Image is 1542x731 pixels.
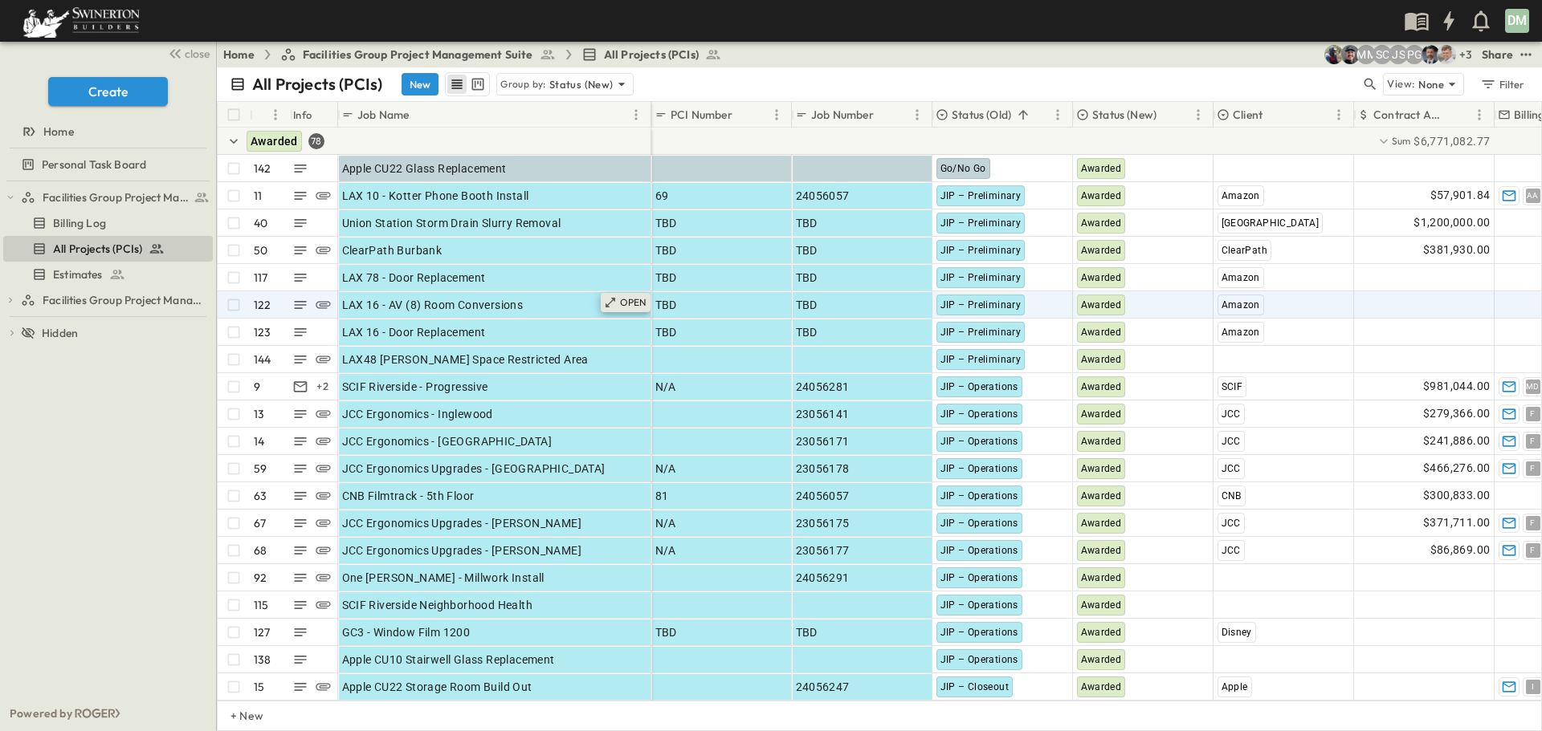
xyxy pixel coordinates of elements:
[1413,213,1490,232] span: $1,200,000.00
[342,160,507,177] span: Apple CU22 Glass Replacement
[940,463,1018,474] span: JIP – Operations
[796,324,818,340] span: TBD
[1222,490,1242,502] span: CNB
[1081,599,1122,611] span: Awarded
[254,515,266,531] p: 67
[1452,106,1470,124] button: Sort
[796,542,850,558] span: 23056177
[736,106,753,124] button: Sort
[1081,190,1122,201] span: Awarded
[1222,518,1241,529] span: JCC
[581,47,721,63] a: All Projects (PCIs)
[1387,75,1415,93] p: View:
[1373,107,1449,123] p: Contract Amount
[308,133,324,149] div: 78
[1470,105,1489,124] button: Menu
[940,299,1022,311] span: JIP – Preliminary
[1530,468,1535,469] span: F
[3,153,210,176] a: Personal Task Board
[1423,241,1490,259] span: $381,930.00
[940,408,1018,420] span: JIP – Operations
[254,188,262,204] p: 11
[1413,133,1490,149] span: $6,771,082.77
[940,654,1018,665] span: JIP – Operations
[254,270,268,286] p: 117
[3,287,213,313] div: Facilities Group Project Management Suite (Copy)test
[254,542,267,558] p: 68
[254,679,264,695] p: 15
[254,215,267,231] p: 40
[1222,217,1320,229] span: [GEOGRAPHIC_DATA]
[811,107,874,123] p: Job Number
[1092,107,1156,123] p: Status (New)
[21,289,210,311] a: Facilities Group Project Management Suite (Copy)
[1530,413,1535,414] span: F
[3,210,213,236] div: Billing Logtest
[3,185,213,210] div: Facilities Group Project Management Suitetest
[1081,163,1122,174] span: Awarded
[1430,541,1491,559] span: $86,869.00
[53,241,142,257] span: All Projects (PCIs)
[1530,441,1535,441] span: F
[3,262,213,287] div: Estimatestest
[342,324,486,340] span: LAX 16 - Door Replacement
[1222,381,1243,392] span: SCIF
[412,106,430,124] button: Sort
[1324,45,1344,64] img: Joshua Whisenant (josh@tryroger.com)
[1222,190,1260,201] span: Amazon
[42,156,146,173] span: Personal Task Board
[1532,686,1534,687] span: I
[1222,436,1241,447] span: JCC
[1160,106,1177,124] button: Sort
[940,627,1018,638] span: JIP – Operations
[655,542,676,558] span: N/A
[1373,45,1392,64] div: Sebastian Canal (sebastian.canal@swinerton.com)
[796,215,818,231] span: TBD
[342,188,529,204] span: LAX 10 - Kotter Phone Booth Install
[1430,186,1491,205] span: $57,901.84
[1437,45,1456,64] img: Aaron Anderson (aaron.anderson@swinerton.com)
[1423,486,1490,505] span: $300,833.00
[342,242,443,258] span: ClearPath Burbank
[1340,45,1360,64] img: Mark Sotelo (mark.sotelo@swinerton.com)
[1503,7,1531,35] button: DM
[1222,545,1241,556] span: JCC
[254,488,267,504] p: 63
[251,135,298,148] span: Awarded
[1479,75,1525,93] div: Filter
[1081,381,1122,392] span: Awarded
[3,120,210,143] a: Home
[767,105,786,124] button: Menu
[1222,299,1260,311] span: Amazon
[1081,436,1122,447] span: Awarded
[796,433,850,449] span: 23056171
[1081,408,1122,420] span: Awarded
[1081,217,1122,229] span: Awarded
[1222,245,1268,256] span: ClearPath
[1081,245,1122,256] span: Awarded
[230,708,240,724] p: + New
[254,242,267,258] p: 50
[1222,272,1260,283] span: Amazon
[655,215,677,231] span: TBD
[1423,432,1490,450] span: $241,886.00
[940,490,1018,502] span: JIP – Operations
[254,324,271,340] p: 123
[1081,572,1122,583] span: Awarded
[402,73,439,95] button: New
[1081,654,1122,665] span: Awarded
[3,263,210,286] a: Estimates
[254,570,267,586] p: 92
[1356,45,1376,64] div: Monique Magallon (monique.magallon@swinerton.com)
[1048,105,1067,124] button: Menu
[604,47,699,63] span: All Projects (PCIs)
[1505,9,1529,33] div: DM
[254,379,260,395] p: 9
[796,679,850,695] span: 24056247
[254,652,271,668] p: 138
[254,351,271,368] p: 144
[342,652,555,668] span: Apple CU10 Stairwell Glass Replacement
[940,327,1022,338] span: JIP – Preliminary
[671,107,732,123] p: PCI Number
[796,379,850,395] span: 24056281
